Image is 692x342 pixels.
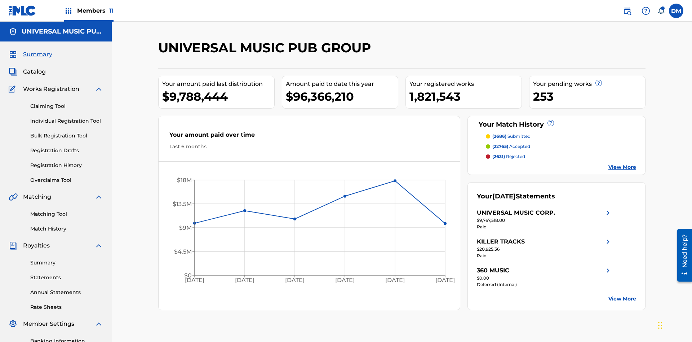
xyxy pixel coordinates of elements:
[30,259,103,267] a: Summary
[9,85,18,93] img: Works Registration
[486,143,636,150] a: (22765) accepted
[604,209,612,217] img: right chevron icon
[596,80,602,86] span: ?
[492,153,525,160] p: rejected
[64,6,73,15] img: Top Rightsholders
[477,209,612,230] a: UNIVERSAL MUSIC CORP.right chevron icon$9,767,518.00Paid
[436,277,455,284] tspan: [DATE]
[179,224,192,231] tspan: $9M
[492,133,531,140] p: submitted
[94,241,103,250] img: expand
[608,295,636,303] a: View More
[285,277,305,284] tspan: [DATE]
[486,153,636,160] a: (2631) rejected
[639,4,653,18] div: Help
[477,275,612,281] div: $0.00
[492,192,516,200] span: [DATE]
[30,176,103,184] a: Overclaims Tool
[23,67,46,76] span: Catalog
[477,224,612,230] div: Paid
[173,201,192,207] tspan: $13.5M
[608,163,636,171] a: View More
[286,80,398,88] div: Amount paid to date this year
[30,289,103,296] a: Annual Statements
[77,6,114,15] span: Members
[9,193,18,201] img: Matching
[109,7,114,14] span: 11
[669,4,683,18] div: User Menu
[9,241,17,250] img: Royalties
[492,144,508,149] span: (22765)
[477,253,612,259] div: Paid
[94,320,103,328] img: expand
[409,88,522,105] div: 1,821,543
[9,50,52,59] a: SummarySummary
[9,50,17,59] img: Summary
[30,303,103,311] a: Rate Sheets
[623,6,631,15] img: search
[30,225,103,233] a: Match History
[548,120,554,126] span: ?
[162,80,274,88] div: Your amount paid last distribution
[184,272,192,279] tspan: $0
[30,162,103,169] a: Registration History
[9,67,17,76] img: Catalog
[23,320,74,328] span: Member Settings
[177,177,192,184] tspan: $18M
[9,27,17,36] img: Accounts
[533,88,645,105] div: 253
[656,307,692,342] iframe: Chat Widget
[23,241,50,250] span: Royalties
[477,266,509,275] div: 360 MUSIC
[235,277,254,284] tspan: [DATE]
[30,147,103,154] a: Registration Drafts
[492,154,505,159] span: (2631)
[385,277,405,284] tspan: [DATE]
[174,248,192,255] tspan: $4.5M
[185,277,204,284] tspan: [DATE]
[409,80,522,88] div: Your registered works
[169,143,449,150] div: Last 6 months
[604,266,612,275] img: right chevron icon
[158,40,374,56] h2: UNIVERSAL MUSIC PUB GROUP
[642,6,650,15] img: help
[23,85,79,93] span: Works Registration
[486,133,636,140] a: (2686) submitted
[94,193,103,201] img: expand
[30,102,103,110] a: Claiming Tool
[492,133,506,139] span: (2686)
[9,67,46,76] a: CatalogCatalog
[620,4,634,18] a: Public Search
[604,237,612,246] img: right chevron icon
[477,237,525,246] div: KILLER TRACKS
[30,274,103,281] a: Statements
[30,132,103,140] a: Bulk Registration Tool
[492,143,530,150] p: accepted
[30,117,103,125] a: Individual Registration Tool
[477,246,612,253] div: $20,925.36
[672,226,692,285] iframe: Resource Center
[477,281,612,288] div: Deferred (Internal)
[30,210,103,218] a: Matching Tool
[477,192,555,201] div: Your Statements
[94,85,103,93] img: expand
[23,50,52,59] span: Summary
[533,80,645,88] div: Your pending works
[657,7,665,14] div: Notifications
[477,120,636,130] div: Your Match History
[477,209,555,217] div: UNIVERSAL MUSIC CORP.
[169,131,449,143] div: Your amount paid over time
[9,320,17,328] img: Member Settings
[23,193,51,201] span: Matching
[286,88,398,105] div: $96,366,210
[477,237,612,259] a: KILLER TRACKSright chevron icon$20,925.36Paid
[335,277,355,284] tspan: [DATE]
[477,217,612,224] div: $9,767,518.00
[9,5,36,16] img: MLC Logo
[477,266,612,288] a: 360 MUSICright chevron icon$0.00Deferred (Internal)
[658,315,662,336] div: Drag
[162,88,274,105] div: $9,788,444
